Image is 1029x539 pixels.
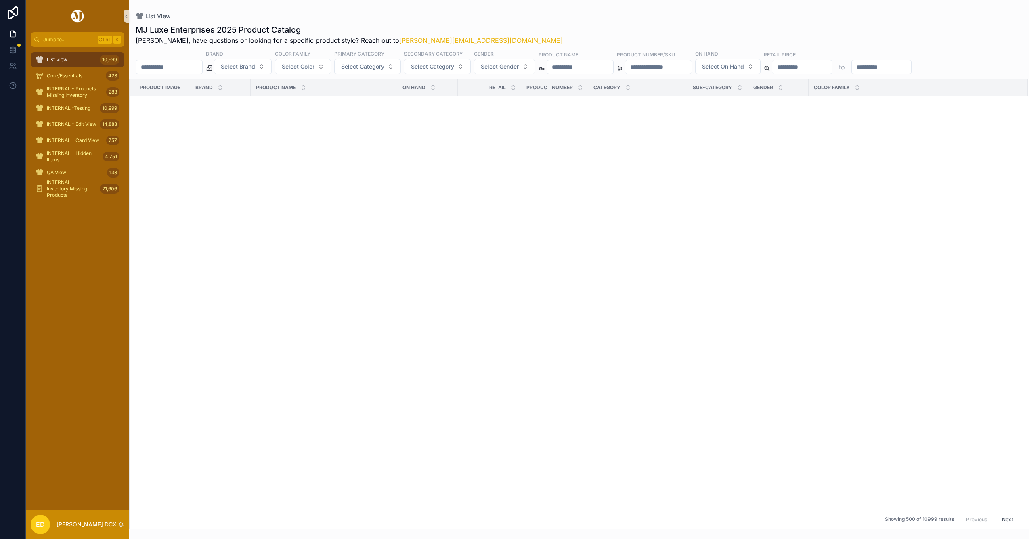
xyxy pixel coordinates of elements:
span: QA View [47,169,66,176]
a: INTERNAL - Inventory Missing Products21,606 [31,182,124,196]
p: [PERSON_NAME] DCX [57,520,117,529]
label: Primary Category [334,50,384,57]
button: Select Button [334,59,401,74]
span: Product Number [526,84,573,91]
span: Select On Hand [702,63,744,71]
button: Jump to...CtrlK [31,32,124,47]
span: Select Category [341,63,384,71]
label: Gender [474,50,494,57]
img: App logo [70,10,85,23]
a: List View [136,12,171,20]
span: Brand [195,84,213,91]
label: Brand [206,50,223,57]
span: On Hand [402,84,425,91]
div: 757 [106,136,119,145]
span: ED [36,520,45,529]
label: Retail Price [764,51,796,58]
span: Product Image [140,84,180,91]
a: [PERSON_NAME][EMAIL_ADDRESS][DOMAIN_NAME] [399,36,563,44]
span: [PERSON_NAME], have questions or looking for a specific product style? Reach out to [136,36,563,45]
div: 14,888 [100,119,119,129]
label: Secondary Category [404,50,463,57]
a: QA View133 [31,165,124,180]
span: Showing 500 of 10999 results [885,516,954,523]
span: Product Name [256,84,296,91]
label: Product Number/SKU [617,51,675,58]
div: scrollable content [26,47,129,207]
button: Next [996,513,1019,526]
h1: MJ Luxe Enterprises 2025 Product Catalog [136,24,563,36]
span: Gender [753,84,773,91]
button: Select Button [214,59,272,74]
span: Jump to... [43,36,94,43]
div: 4,751 [103,152,119,161]
span: INTERNAL - Inventory Missing Products [47,179,96,198]
a: INTERNAL - Hidden Items4,751 [31,149,124,164]
span: Category [593,84,620,91]
button: Select Button [695,59,761,74]
a: INTERNAL -Testing10,999 [31,101,124,115]
span: INTERNAL - Edit View [47,121,96,127]
a: Core/Essentials423 [31,69,124,83]
span: K [114,36,120,43]
div: 283 [106,87,119,97]
span: INTERNAL -Testing [47,105,90,111]
button: Select Button [275,59,331,74]
button: Select Button [474,59,535,74]
label: On Hand [695,50,718,57]
span: INTERNAL - Products Missing Inventory [47,86,103,98]
a: INTERNAL - Edit View14,888 [31,117,124,132]
span: INTERNAL - Hidden Items [47,150,99,163]
span: Select Category [411,63,454,71]
label: Color Family [275,50,310,57]
span: Select Gender [481,63,519,71]
span: List View [145,12,171,20]
a: List View10,999 [31,52,124,67]
div: 10,999 [100,55,119,65]
p: to [839,62,845,72]
span: List View [47,56,67,63]
div: 133 [107,168,119,178]
div: 21,606 [100,184,119,194]
a: INTERNAL - Card View757 [31,133,124,148]
button: Select Button [404,59,471,74]
a: INTERNAL - Products Missing Inventory283 [31,85,124,99]
span: Sub-Category [693,84,732,91]
span: INTERNAL - Card View [47,137,99,144]
span: Select Brand [221,63,255,71]
span: Color Family [814,84,850,91]
span: Retail [489,84,506,91]
span: Core/Essentials [47,73,82,79]
div: 423 [106,71,119,81]
span: Select Color [282,63,314,71]
div: 10,999 [100,103,119,113]
span: Ctrl [98,36,112,44]
label: Product Name [539,51,578,58]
